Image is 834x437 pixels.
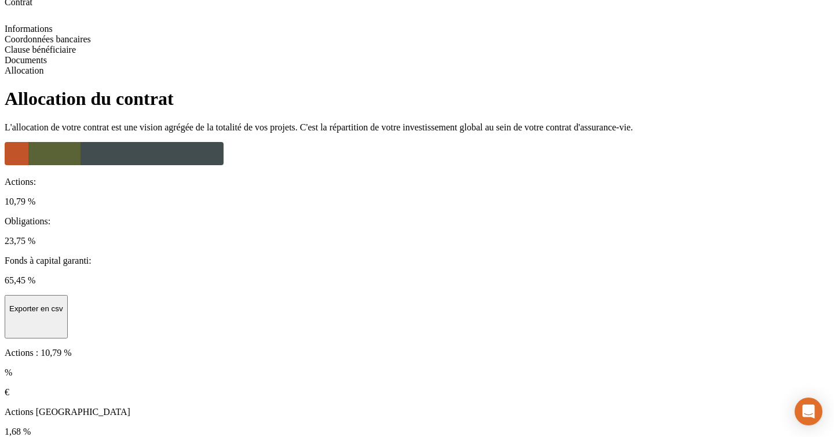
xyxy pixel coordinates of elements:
[5,256,829,266] p: Fonds à capital garanti :
[5,88,829,110] h1: Allocation du contrat
[5,387,829,398] p: €
[5,24,53,34] span: Informations
[5,295,68,338] button: Exporter en csv
[5,55,47,65] span: Documents
[5,196,829,207] p: 10,79 %
[5,45,76,54] span: Clause bénéficiaire
[5,367,829,378] p: %
[5,216,829,227] p: Obligations :
[5,275,829,286] p: 65,45 %
[5,177,829,187] p: Actions :
[9,304,63,313] p: Exporter en csv
[5,407,829,417] p: Actions [GEOGRAPHIC_DATA]
[5,122,829,133] p: L'allocation de votre contrat est une vision agrégée de la totalité de vos projets. C'est la répa...
[5,348,829,358] p: Actions : 10,79 %
[5,236,829,246] p: 23,75 %
[5,427,829,437] p: 1,68 %
[5,34,91,44] span: Coordonnées bancaires
[795,398,822,425] div: Open Intercom Messenger
[5,65,44,75] span: Allocation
